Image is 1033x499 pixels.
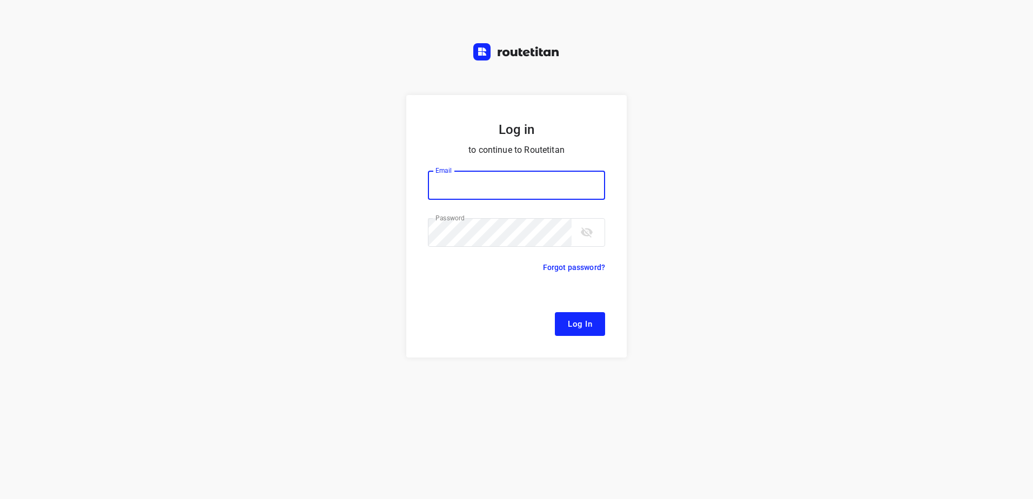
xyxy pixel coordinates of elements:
[568,317,592,331] span: Log In
[428,143,605,158] p: to continue to Routetitan
[428,121,605,138] h5: Log in
[473,43,560,60] img: Routetitan
[543,261,605,274] p: Forgot password?
[555,312,605,336] button: Log In
[576,221,598,243] button: toggle password visibility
